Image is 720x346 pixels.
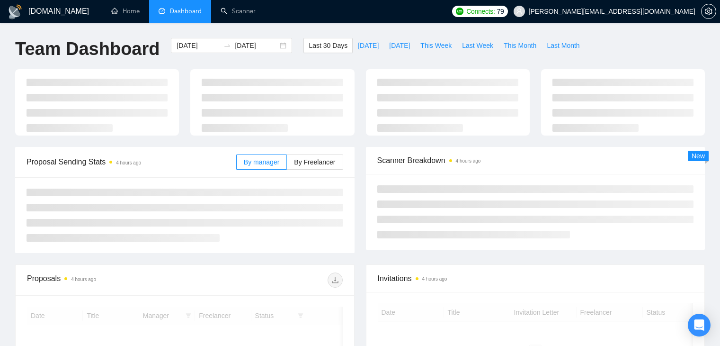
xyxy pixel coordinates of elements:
span: Dashboard [170,7,202,15]
span: Invitations [378,273,693,284]
span: user [516,8,523,15]
span: [DATE] [389,40,410,51]
span: New [692,152,705,160]
span: Last Week [462,40,493,51]
a: searchScanner [221,7,256,15]
span: Scanner Breakdown [377,155,694,166]
button: setting [701,4,716,19]
span: swap-right [223,42,231,49]
a: setting [701,8,716,15]
input: Start date [177,40,220,51]
img: upwork-logo.png [456,8,463,15]
button: This Month [498,38,542,53]
h1: Team Dashboard [15,38,160,60]
button: Last Month [542,38,585,53]
button: This Week [415,38,457,53]
button: Last 30 Days [303,38,353,53]
span: By manager [244,158,279,166]
time: 4 hours ago [116,160,141,165]
div: Open Intercom Messenger [688,314,711,337]
a: homeHome [111,7,140,15]
button: [DATE] [384,38,415,53]
button: Last Week [457,38,498,53]
span: Last 30 Days [309,40,347,51]
span: This Month [504,40,536,51]
button: [DATE] [353,38,384,53]
div: Proposals [27,273,185,288]
time: 4 hours ago [422,276,447,282]
span: to [223,42,231,49]
time: 4 hours ago [71,277,96,282]
span: Proposal Sending Stats [27,156,236,168]
span: setting [702,8,716,15]
span: Connects: [466,6,495,17]
input: End date [235,40,278,51]
img: logo [8,4,23,19]
span: Last Month [547,40,579,51]
span: By Freelancer [294,158,335,166]
span: This Week [420,40,452,51]
time: 4 hours ago [456,158,481,164]
span: dashboard [159,8,165,14]
span: 79 [497,6,504,17]
span: [DATE] [358,40,379,51]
